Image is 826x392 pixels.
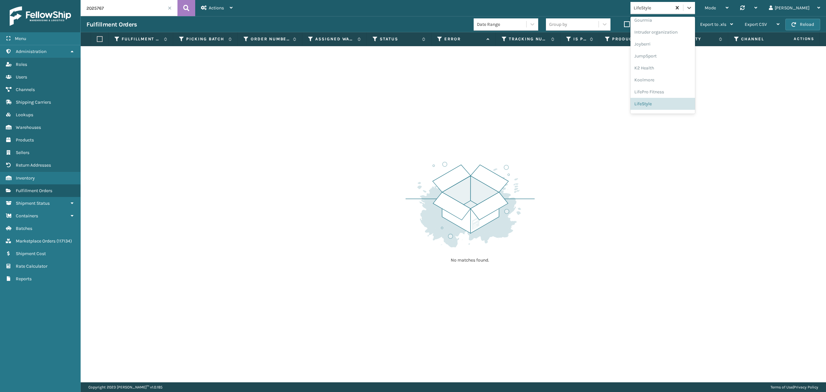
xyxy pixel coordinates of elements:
p: Copyright 2023 [PERSON_NAME]™ v 1.0.185 [88,382,163,392]
label: Product SKU [612,36,651,42]
div: LifePro Fitness [630,86,695,98]
span: Users [16,74,27,80]
label: Fulfillment Order Id [122,36,161,42]
div: | [771,382,818,392]
span: Products [16,137,34,143]
span: Containers [16,213,38,219]
div: K2 Health [630,62,695,74]
span: Lookups [16,112,33,118]
label: Tracking Number [509,36,548,42]
span: Inventory [16,175,35,181]
span: Menu [15,36,26,41]
span: Rate Calculator [16,263,47,269]
span: Sellers [16,150,29,155]
label: Status [380,36,419,42]
div: LifeStyle [634,5,672,11]
div: Koolmore [630,74,695,86]
label: Channel [741,36,780,42]
a: Terms of Use [771,385,793,389]
label: Order Number [251,36,290,42]
div: Group by [549,21,567,28]
span: Shipment Cost [16,251,46,256]
div: Joyberri [630,38,695,50]
div: Intruder organization [630,26,695,38]
span: Actions [209,5,224,11]
span: Export CSV [745,22,767,27]
span: Administration [16,49,46,54]
span: Return Addresses [16,162,51,168]
label: Quantity [677,36,716,42]
span: Mode [705,5,716,11]
span: Roles [16,62,27,67]
span: Warehouses [16,125,41,130]
span: Shipment Status [16,201,50,206]
div: LifeStyle [630,98,695,110]
label: Is Prime [573,36,587,42]
span: Batches [16,226,32,231]
label: Orders to be shipped [DATE] [624,22,687,27]
label: Picking Batch [186,36,225,42]
span: Channels [16,87,35,92]
span: Shipping Carriers [16,99,51,105]
div: JumpSport [630,50,695,62]
h3: Fulfillment Orders [86,21,137,28]
label: Assigned Warehouse [315,36,354,42]
span: Actions [773,34,818,44]
span: Reports [16,276,32,282]
a: Privacy Policy [794,385,818,389]
div: Date Range [477,21,527,28]
span: Fulfillment Orders [16,188,52,193]
div: Lincove [630,110,695,122]
div: Gourmia [630,14,695,26]
span: Export to .xls [700,22,726,27]
span: Marketplace Orders [16,238,55,244]
button: Reload [785,19,820,30]
span: ( 117134 ) [56,238,72,244]
img: logo [10,6,71,26]
label: Error [444,36,483,42]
